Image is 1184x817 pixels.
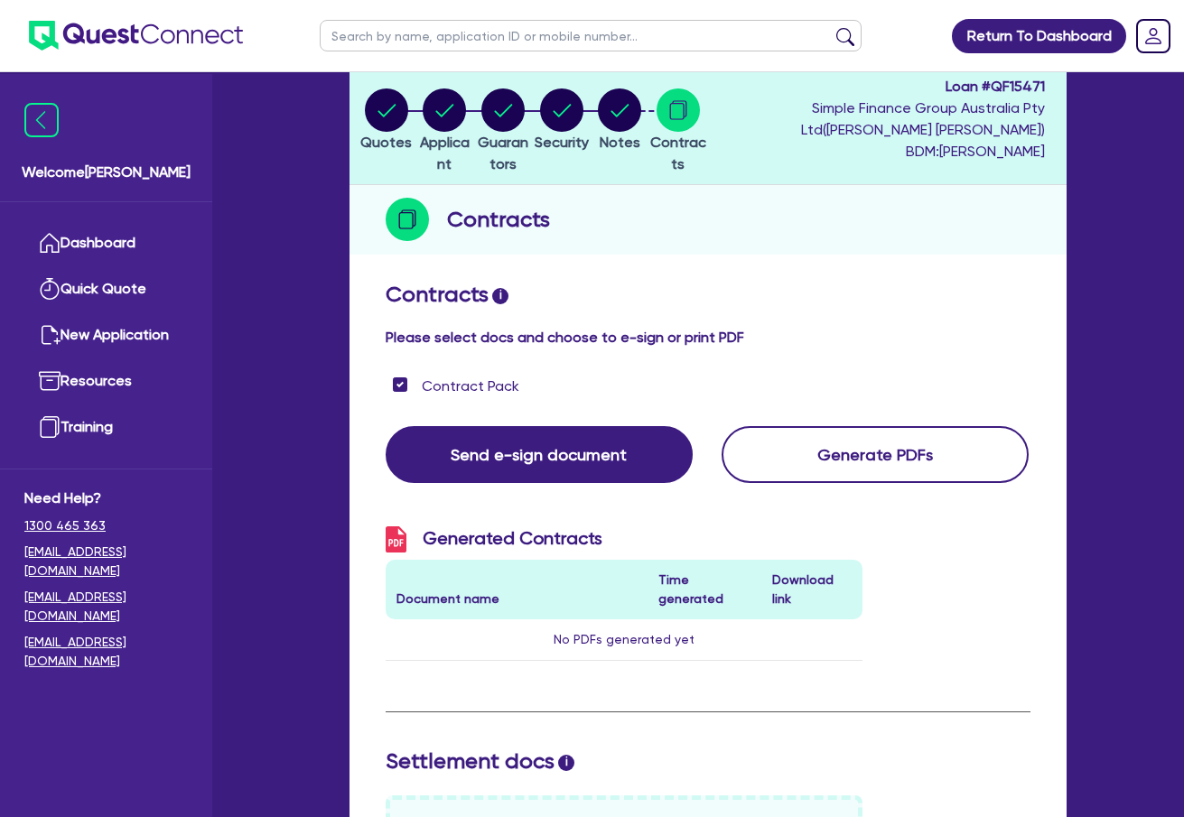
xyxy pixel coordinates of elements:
[360,134,412,151] span: Quotes
[386,560,648,619] th: Document name
[415,88,474,176] button: Applicant
[24,518,106,533] tcxspan: Call 1300 465 363 via 3CX
[386,282,1030,308] h2: Contracts
[22,162,191,183] span: Welcome [PERSON_NAME]
[761,560,862,619] th: Download link
[447,203,550,236] h2: Contracts
[24,633,188,671] a: [EMAIL_ADDRESS][DOMAIN_NAME]
[386,426,693,483] button: Send e-sign document
[386,329,1030,346] h4: Please select docs and choose to e-sign or print PDF
[722,426,1029,483] button: Generate PDFs
[386,748,1030,775] h2: Settlement docs
[39,370,61,392] img: resources
[1130,13,1177,60] a: Dropdown toggle
[600,134,640,151] span: Notes
[39,324,61,346] img: new-application
[39,278,61,300] img: quick-quote
[478,134,528,172] span: Guarantors
[420,134,470,172] span: Applicant
[39,416,61,438] img: training
[597,88,642,154] button: Notes
[474,88,533,176] button: Guarantors
[24,543,188,580] a: [EMAIL_ADDRESS][DOMAIN_NAME]
[359,88,413,154] button: Quotes
[422,376,519,397] label: Contract Pack
[648,88,707,176] button: Contracts
[24,266,188,312] a: Quick Quote
[492,288,508,304] span: i
[24,103,59,137] img: icon-menu-close
[648,560,761,619] th: Time generated
[386,526,406,552] img: icon-pdf
[801,99,1045,138] span: Simple Finance Group Australia Pty Ltd ( [PERSON_NAME] [PERSON_NAME] )
[24,487,188,509] span: Need Help?
[320,20,862,51] input: Search by name, application ID or mobile number...
[24,404,188,450] a: Training
[29,21,243,51] img: quest-connect-logo-blue
[535,134,589,151] span: Security
[24,358,188,404] a: Resources
[386,526,862,552] h3: Generated Contracts
[386,619,862,661] td: No PDFs generated yet
[558,755,574,771] span: i
[650,134,706,172] span: Contracts
[952,19,1126,53] a: Return To Dashboard
[24,588,188,626] a: [EMAIL_ADDRESS][DOMAIN_NAME]
[386,198,429,241] img: step-icon
[712,76,1044,97] span: Loan # QF15471
[24,312,188,358] a: New Application
[24,220,188,266] a: Dashboard
[712,141,1044,162] span: BDM: [PERSON_NAME]
[534,88,590,154] button: Security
